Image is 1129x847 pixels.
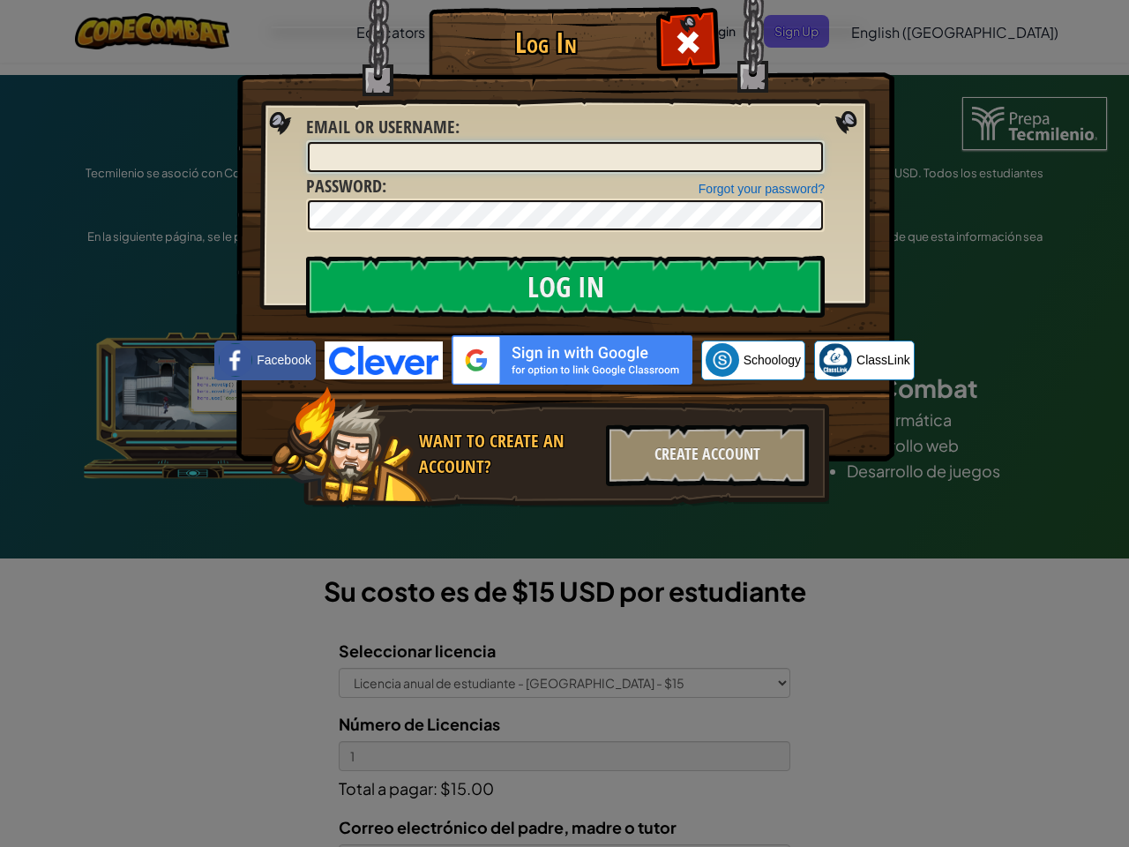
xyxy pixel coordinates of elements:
span: ClassLink [856,351,910,369]
img: clever-logo-blue.png [325,341,443,379]
div: Want to create an account? [419,429,595,479]
img: gplus_sso_button2.svg [452,335,692,385]
img: schoology.png [706,343,739,377]
img: classlink-logo-small.png [819,343,852,377]
a: Forgot your password? [699,182,825,196]
img: facebook_small.png [219,343,252,377]
span: Schoology [744,351,801,369]
label: : [306,115,460,140]
div: Create Account [606,424,809,486]
span: Password [306,174,382,198]
span: Facebook [257,351,310,369]
span: Email or Username [306,115,455,139]
label: : [306,174,386,199]
input: Log In [306,256,825,318]
h1: Log In [433,27,658,58]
